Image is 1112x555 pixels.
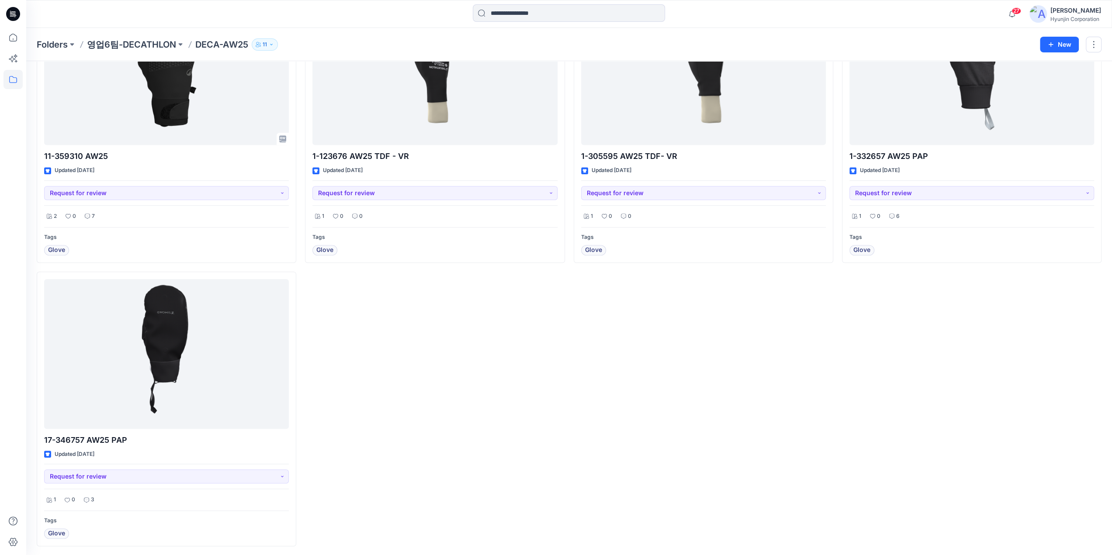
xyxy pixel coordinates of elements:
[263,40,267,49] p: 11
[896,212,900,221] p: 6
[44,150,289,162] p: 11-359310 AW25
[628,212,631,221] p: 0
[48,528,65,539] span: Glove
[1012,7,1021,14] span: 27
[44,279,289,429] a: 17-346757 AW25 PAP
[592,166,631,175] p: Updated [DATE]
[853,245,870,255] span: Glove
[849,233,1094,242] p: Tags
[859,212,861,221] p: 1
[1029,5,1047,23] img: avatar
[252,38,278,51] button: 11
[54,495,56,504] p: 1
[322,212,324,221] p: 1
[54,212,57,221] p: 2
[1040,37,1079,52] button: New
[591,212,593,221] p: 1
[44,233,289,242] p: Tags
[44,516,289,525] p: Tags
[87,38,176,51] a: 영업6팀-DECATHLON
[55,450,94,459] p: Updated [DATE]
[849,150,1094,162] p: 1-332657 AW25 PAP
[91,495,94,504] p: 3
[323,166,363,175] p: Updated [DATE]
[316,245,333,255] span: Glove
[37,38,68,51] a: Folders
[877,212,880,221] p: 0
[312,233,557,242] p: Tags
[73,212,76,221] p: 0
[359,212,363,221] p: 0
[195,38,248,51] p: DECA-AW25
[1050,5,1101,16] div: [PERSON_NAME]
[340,212,343,221] p: 0
[312,150,557,162] p: 1-123676 AW25 TDF - VR
[585,245,602,255] span: Glove
[860,166,900,175] p: Updated [DATE]
[72,495,75,504] p: 0
[92,212,95,221] p: 7
[55,166,94,175] p: Updated [DATE]
[581,233,826,242] p: Tags
[44,434,289,446] p: 17-346757 AW25 PAP
[1050,16,1101,22] div: Hyunjin Corporation
[48,245,65,255] span: Glove
[609,212,612,221] p: 0
[581,150,826,162] p: 1-305595 AW25 TDF- VR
